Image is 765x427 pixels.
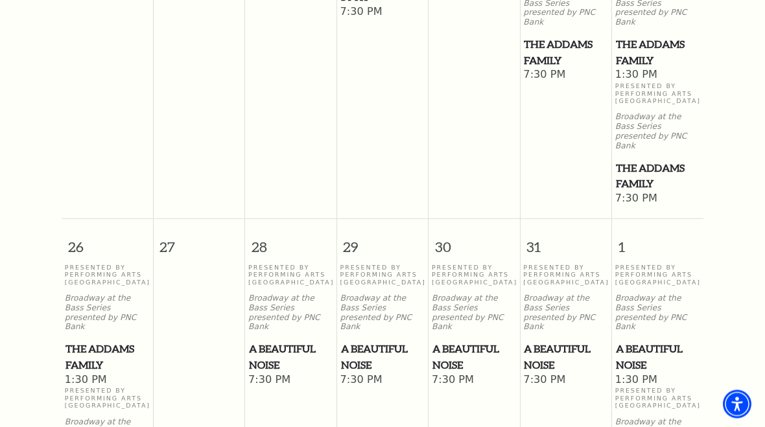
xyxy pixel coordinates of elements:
a: The Addams Family [615,37,700,69]
p: Presented By Performing Arts [GEOGRAPHIC_DATA] [65,387,150,410]
span: 31 [521,220,611,264]
a: The Addams Family [65,341,150,373]
a: The Addams Family [523,37,608,69]
a: A Beautiful Noise [615,341,700,373]
span: A Beautiful Noise [616,341,700,373]
p: Broadway at the Bass Series presented by PNC Bank [432,294,517,332]
span: The Addams Family [65,341,149,373]
span: 7:30 PM [340,374,425,388]
p: Broadway at the Bass Series presented by PNC Bank [615,113,700,151]
span: The Addams Family [524,37,607,69]
p: Presented By Performing Arts [GEOGRAPHIC_DATA] [248,264,333,286]
p: Presented By Performing Arts [GEOGRAPHIC_DATA] [65,264,150,286]
span: The Addams Family [616,37,700,69]
span: 29 [337,220,428,264]
span: 7:30 PM [248,374,333,388]
p: Broadway at the Bass Series presented by PNC Bank [615,294,700,332]
p: Broadway at the Bass Series presented by PNC Bank [65,294,150,332]
a: The Addams Family [615,161,700,192]
a: A Beautiful Noise [340,341,425,373]
p: Presented By Performing Arts [GEOGRAPHIC_DATA] [523,264,608,286]
span: A Beautiful Noise [341,341,425,373]
p: Presented By Performing Arts [GEOGRAPHIC_DATA] [615,83,700,105]
span: 30 [429,220,519,264]
a: A Beautiful Noise [432,341,517,373]
a: A Beautiful Noise [248,341,333,373]
span: 7:30 PM [615,192,700,207]
p: Presented By Performing Arts [GEOGRAPHIC_DATA] [615,387,700,410]
span: 27 [154,220,244,264]
p: Presented By Performing Arts [GEOGRAPHIC_DATA] [340,264,425,286]
p: Presented By Performing Arts [GEOGRAPHIC_DATA] [432,264,517,286]
span: 7:30 PM [340,6,425,20]
span: A Beautiful Noise [432,341,516,373]
span: 1:30 PM [65,374,150,388]
p: Broadway at the Bass Series presented by PNC Bank [248,294,333,332]
span: A Beautiful Noise [524,341,607,373]
a: A Beautiful Noise [523,341,608,373]
p: Broadway at the Bass Series presented by PNC Bank [523,294,608,332]
span: The Addams Family [616,161,700,192]
span: 1:30 PM [615,69,700,83]
span: 7:30 PM [432,374,517,388]
span: 7:30 PM [523,374,608,388]
span: 7:30 PM [523,69,608,83]
p: Broadway at the Bass Series presented by PNC Bank [340,294,425,332]
div: Accessibility Menu [723,390,751,419]
span: 1 [612,220,703,264]
span: 1:30 PM [615,374,700,388]
span: A Beautiful Noise [249,341,333,373]
span: 28 [245,220,336,264]
span: 26 [62,220,153,264]
p: Presented By Performing Arts [GEOGRAPHIC_DATA] [615,264,700,286]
